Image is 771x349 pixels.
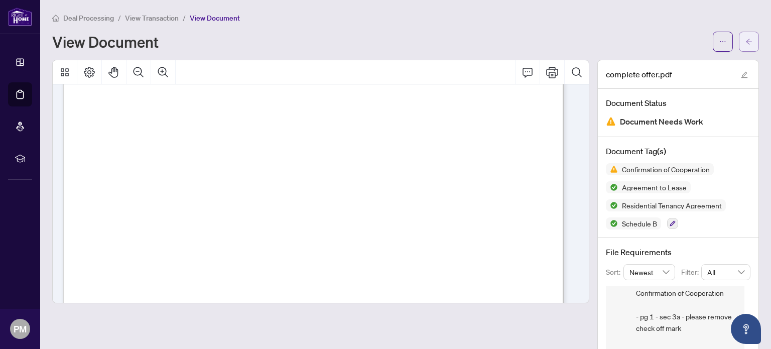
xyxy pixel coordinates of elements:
span: Agreement to Lease [618,184,691,191]
span: Deal Processing [63,14,114,23]
img: logo [8,8,32,26]
span: ellipsis [719,38,726,45]
h4: Document Tag(s) [606,145,750,157]
button: Open asap [731,314,761,344]
span: View Transaction [125,14,179,23]
span: Residential Tenancy Agreement [618,202,726,209]
li: / [118,12,121,24]
img: Status Icon [606,181,618,193]
img: Status Icon [606,217,618,229]
img: Status Icon [606,163,618,175]
span: PM [14,322,27,336]
h1: View Document [52,34,159,50]
span: arrow-left [745,38,752,45]
img: Status Icon [606,199,618,211]
span: edit [741,71,748,78]
span: Confirmation of Cooperation [618,166,714,173]
span: home [52,15,59,22]
span: complete offer.pdf [606,68,672,80]
h4: Document Status [606,97,750,109]
img: Document Status [606,117,616,127]
li: / [183,12,186,24]
span: View Document [190,14,240,23]
h4: File Requirements [606,246,750,258]
span: Document Needs Work [620,115,703,129]
p: Filter: [681,267,701,278]
span: Newest [629,265,670,280]
span: All [707,265,744,280]
span: Schedule B [618,220,661,227]
p: Sort: [606,267,623,278]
